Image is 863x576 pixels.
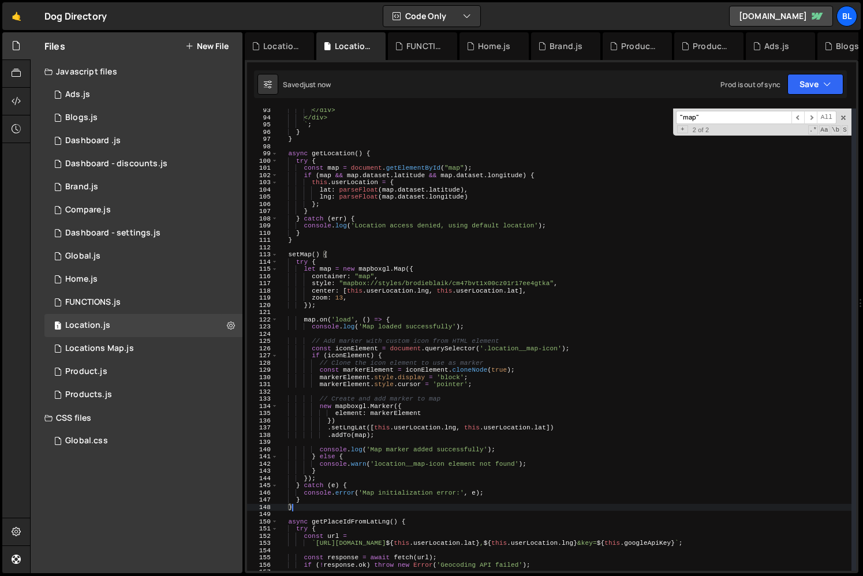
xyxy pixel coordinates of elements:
div: Products.js [65,390,112,400]
div: 112 [247,244,278,252]
div: 96 [247,129,278,136]
div: 16220/43679.js [44,314,242,337]
div: 16220/46573.js [44,152,242,175]
div: 141 [247,453,278,461]
div: Product.js [65,366,107,377]
div: 149 [247,511,278,518]
button: Save [787,74,843,95]
div: 132 [247,388,278,396]
div: 133 [247,395,278,403]
div: 16220/46559.js [44,129,242,152]
a: 🤙 [2,2,31,30]
div: 137 [247,424,278,432]
div: Locations Map.js [263,40,300,52]
div: 16220/44394.js [44,175,242,199]
div: 116 [247,273,278,280]
div: 101 [247,164,278,172]
div: 120 [247,302,278,309]
span: Alt-Enter [817,111,836,124]
div: 125 [247,338,278,345]
div: 99 [247,150,278,158]
div: 113 [247,251,278,259]
div: Location.js [335,40,372,52]
div: Dashboard .js [65,136,121,146]
div: 106 [247,201,278,208]
div: 105 [247,193,278,201]
div: 93 [247,107,278,114]
div: FUNCTIONS.js [406,40,443,52]
div: 143 [247,467,278,475]
div: 107 [247,208,278,215]
div: 121 [247,309,278,316]
div: 109 [247,222,278,230]
div: 117 [247,280,278,287]
div: Brand.js [550,40,582,52]
div: 146 [247,489,278,497]
div: 98 [247,143,278,151]
div: 16220/43680.js [44,337,242,360]
div: 100 [247,158,278,165]
div: 126 [247,345,278,353]
input: Search for [676,111,791,124]
div: 16220/43682.css [44,429,242,452]
div: 16220/44393.js [44,360,242,383]
div: 136 [247,417,278,425]
div: 103 [247,179,278,186]
div: 147 [247,496,278,504]
a: Bl [836,6,857,27]
div: 157 [247,568,278,576]
h2: Files [44,40,65,53]
div: 123 [247,323,278,331]
span: CaseSensitive Search [819,125,830,134]
div: 122 [247,316,278,324]
div: 152 [247,533,278,540]
div: 134 [247,403,278,410]
div: 148 [247,504,278,511]
div: 150 [247,518,278,526]
div: 124 [247,331,278,338]
div: Compare.js [65,205,111,215]
div: Global.css [65,436,108,446]
div: 95 [247,121,278,129]
div: Ads.js [764,40,789,52]
div: 131 [247,381,278,388]
div: 139 [247,439,278,446]
div: 115 [247,265,278,273]
div: CSS files [31,406,242,429]
div: 142 [247,461,278,468]
div: 154 [247,547,278,555]
span: ​ [804,111,817,124]
div: 156 [247,562,278,569]
div: 119 [247,294,278,302]
div: Dashboard - discounts.js [65,159,167,169]
div: 16220/47090.js [44,83,242,106]
div: Products.js [693,40,730,52]
div: Brand.js [65,182,98,192]
a: [DOMAIN_NAME] [729,6,833,27]
div: Location.js [65,320,110,331]
div: 16220/44476.js [44,222,242,245]
span: Whole Word Search [831,125,841,134]
div: 135 [247,410,278,417]
div: Global.js [65,251,100,261]
div: FUNCTIONS.js [65,297,121,308]
div: just now [304,80,331,89]
div: 140 [247,446,278,454]
div: 104 [247,186,278,194]
div: Dog Directory [44,9,107,23]
span: RegExp Search [808,125,819,134]
div: 129 [247,366,278,374]
div: Home.js [478,40,510,52]
div: Blogs.js [65,113,98,123]
div: 128 [247,360,278,367]
div: 155 [247,554,278,562]
div: Home.js [65,274,98,285]
div: 114 [247,259,278,266]
div: 130 [247,374,278,381]
span: 1 [54,322,61,331]
span: Toggle Replace mode [677,125,688,134]
div: 16220/44324.js [44,383,242,406]
div: 127 [247,352,278,360]
button: New File [185,42,229,51]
